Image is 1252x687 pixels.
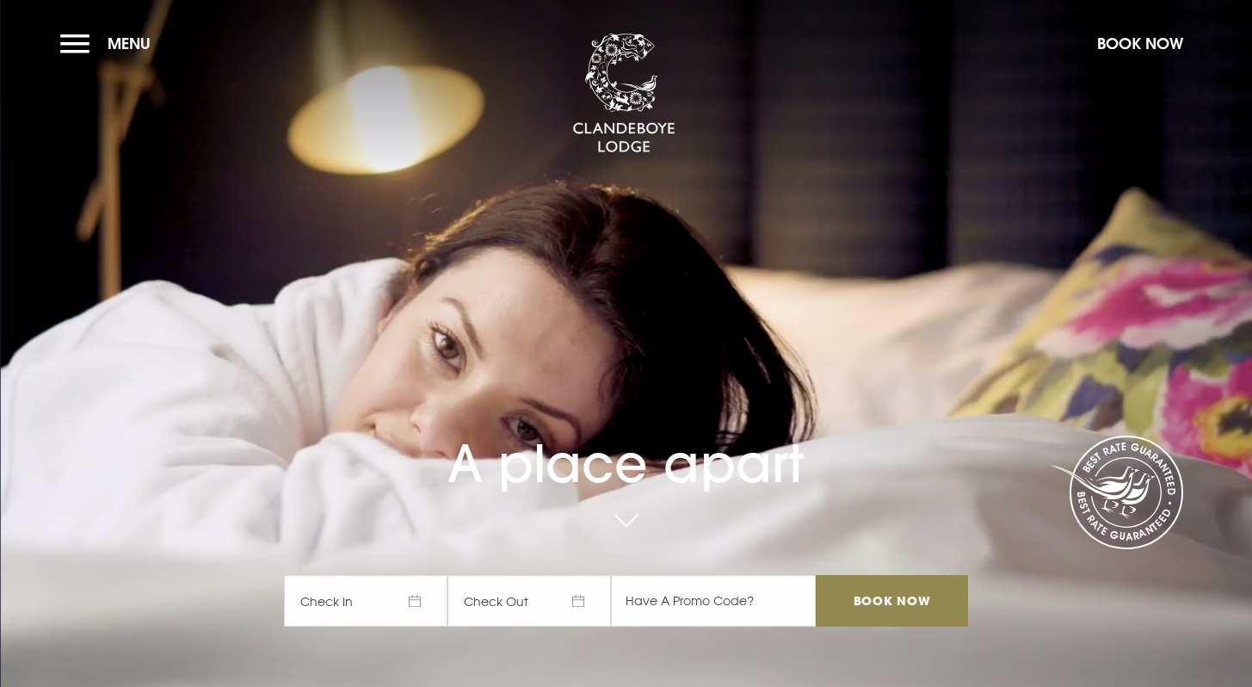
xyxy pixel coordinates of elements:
button: Book Now [1089,25,1192,62]
h1: A place apart [284,391,967,494]
input: Have A Promo Code? [611,575,816,627]
img: Clandeboye Lodge [572,34,675,154]
span: Menu [108,34,151,53]
span: Check Out [447,575,611,627]
span: Check In [284,575,447,627]
button: Menu [60,25,159,62]
input: Book Now [816,575,967,627]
